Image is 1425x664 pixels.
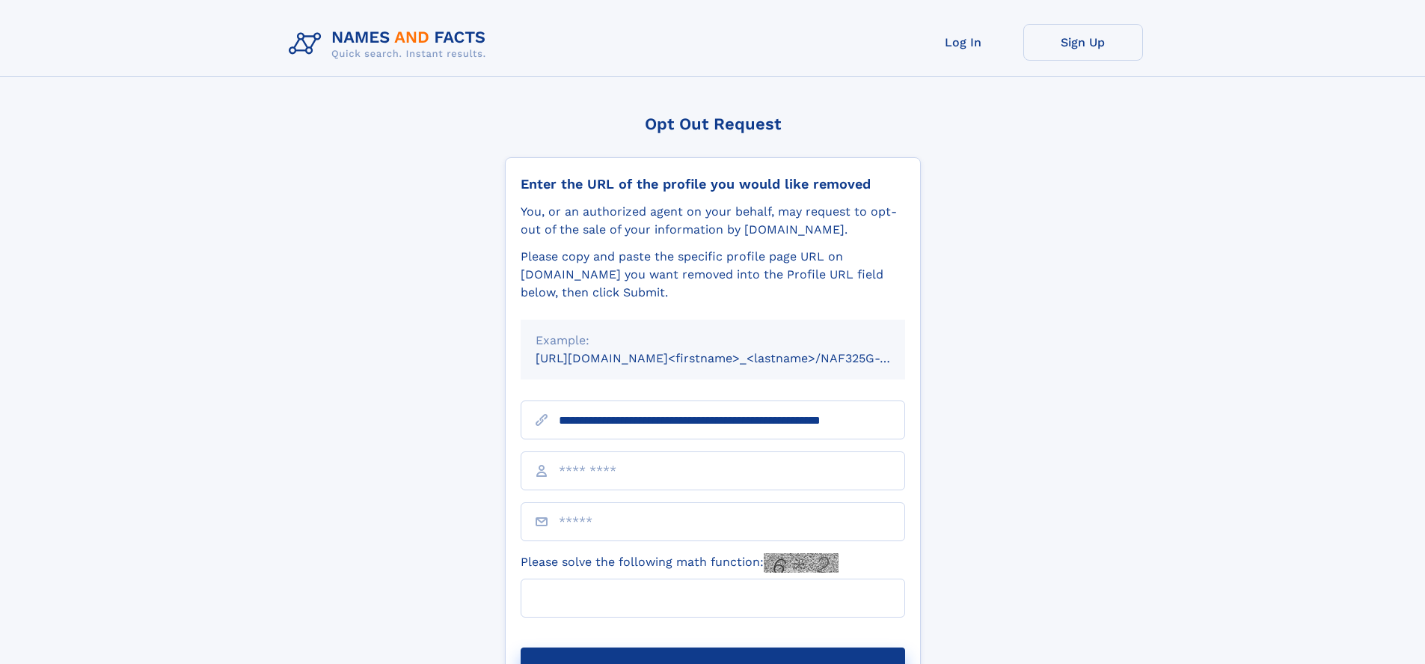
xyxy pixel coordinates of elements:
[521,176,905,192] div: Enter the URL of the profile you would like removed
[904,24,1023,61] a: Log In
[521,248,905,302] div: Please copy and paste the specific profile page URL on [DOMAIN_NAME] you want removed into the Pr...
[505,115,921,133] div: Opt Out Request
[521,553,839,573] label: Please solve the following math function:
[521,203,905,239] div: You, or an authorized agent on your behalf, may request to opt-out of the sale of your informatio...
[1023,24,1143,61] a: Sign Up
[283,24,498,64] img: Logo Names and Facts
[536,332,890,350] div: Example:
[536,351,934,365] small: [URL][DOMAIN_NAME]<firstname>_<lastname>/NAF325G-xxxxxxxx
